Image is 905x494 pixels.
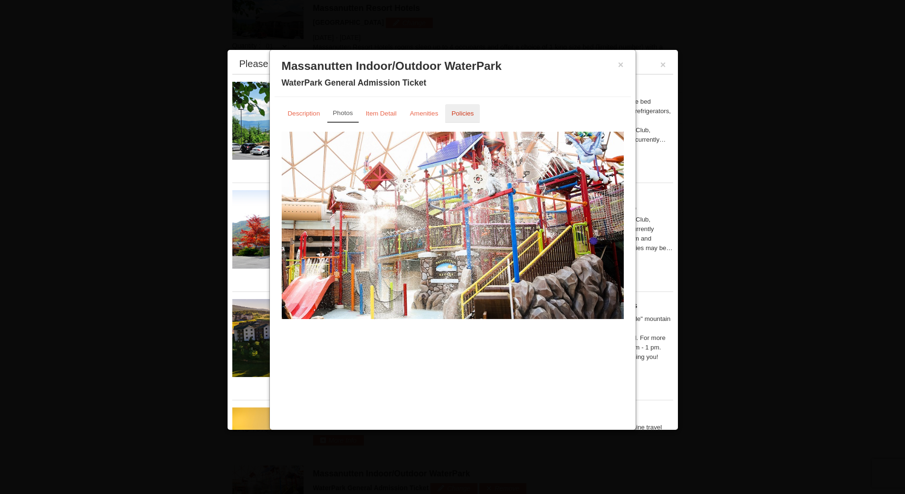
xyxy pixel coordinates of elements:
a: Photos [327,104,359,123]
small: Description [288,110,320,117]
div: Please make your package selection: [239,59,397,68]
img: 27428181-5-81c892a3.jpg [232,407,375,485]
h4: WaterPark General Admission Ticket [282,78,624,87]
a: Description [282,104,326,123]
a: Item Detail [360,104,403,123]
button: × [660,60,666,69]
h3: Massanutten Indoor/Outdoor WaterPark [282,59,624,73]
img: 19219041-4-ec11c166.jpg [232,299,375,377]
img: 19219026-1-e3b4ac8e.jpg [232,82,375,160]
small: Item Detail [366,110,397,117]
small: Photos [333,109,353,116]
a: Amenities [404,104,445,123]
img: 19218983-1-9b289e55.jpg [232,190,375,268]
img: 6619917-1403-22d2226d.jpg [282,132,624,319]
small: Policies [451,110,474,117]
button: × [618,60,624,69]
small: Amenities [410,110,438,117]
a: Policies [445,104,480,123]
